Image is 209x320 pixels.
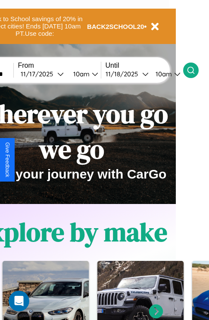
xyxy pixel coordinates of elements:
button: 10am [66,69,101,78]
label: From [18,62,101,69]
button: 10am [149,69,183,78]
div: 10am [151,70,174,78]
div: 10am [69,70,92,78]
b: BACK2SCHOOL20 [87,23,144,30]
label: Until [106,62,183,69]
button: 11/17/2025 [18,69,66,78]
div: 11 / 18 / 2025 [106,70,142,78]
div: 11 / 17 / 2025 [21,70,57,78]
iframe: Intercom live chat [9,291,29,311]
div: Give Feedback [4,142,10,177]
